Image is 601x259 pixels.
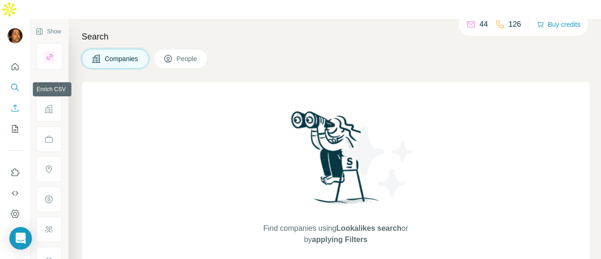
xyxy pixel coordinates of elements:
p: 44 [479,19,488,30]
span: applying Filters [312,235,367,243]
button: My lists [8,120,23,137]
div: Open Intercom Messenger [9,227,32,250]
h4: Search [82,30,590,43]
img: Surfe Illustration - Stars [336,119,420,204]
p: 126 [509,19,521,30]
button: Use Surfe on LinkedIn [8,164,23,181]
button: Buy credits [537,18,580,31]
span: Companies [105,54,139,63]
img: Avatar [8,28,23,43]
button: Show [29,24,68,39]
span: Lookalikes search [336,224,401,232]
img: Surfe Illustration - Woman searching with binoculars [287,109,385,213]
span: Find companies using or by [261,223,411,245]
button: Feedback [8,226,23,243]
button: Quick start [8,58,23,75]
button: Search [8,79,23,96]
button: Dashboard [8,205,23,222]
span: People [177,54,198,63]
button: Use Surfe API [8,185,23,202]
button: Enrich CSV [8,100,23,117]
